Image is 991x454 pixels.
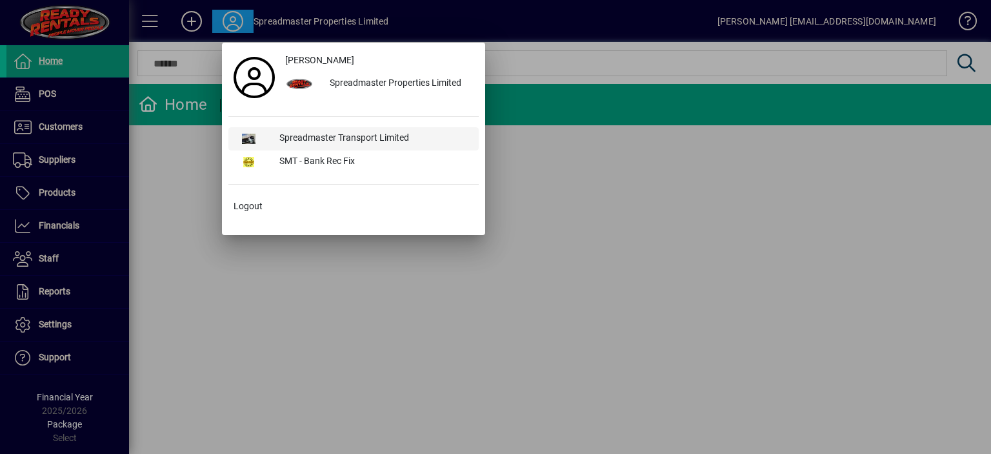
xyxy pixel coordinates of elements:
span: [PERSON_NAME] [285,54,354,67]
div: Spreadmaster Transport Limited [269,127,479,150]
a: Profile [228,66,280,89]
a: [PERSON_NAME] [280,49,479,72]
span: Logout [234,200,263,213]
button: SMT - Bank Rec Fix [228,150,479,174]
div: SMT - Bank Rec Fix [269,150,479,174]
button: Spreadmaster Properties Limited [280,72,479,96]
div: Spreadmaster Properties Limited [319,72,479,96]
button: Logout [228,195,479,218]
button: Spreadmaster Transport Limited [228,127,479,150]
